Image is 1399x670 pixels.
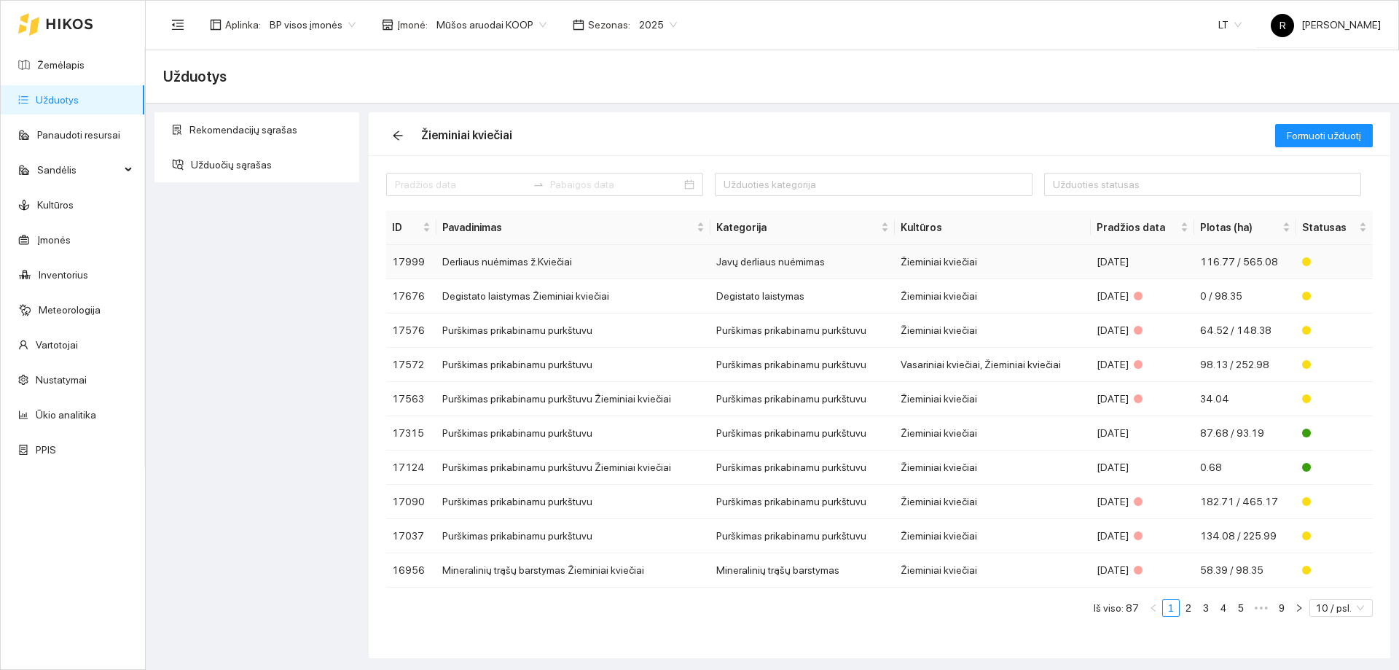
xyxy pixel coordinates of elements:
[1200,290,1242,302] span: 0 / 98.35
[895,279,1091,313] td: Žieminiai kviečiai
[36,339,78,351] a: Vartotojai
[710,451,895,485] td: Purškimas prikabinamu purkštuvu
[710,211,895,245] th: this column's title is Kategorija,this column is sortable
[1309,599,1373,617] div: Page Size
[397,17,428,33] span: Įmonė :
[716,219,878,235] span: Kategorija
[436,245,710,279] td: Derliaus nuėmimas ž.Kviečiai
[1315,600,1367,616] span: 10 / psl.
[1180,599,1197,617] li: 2
[392,219,420,235] span: ID
[1296,211,1373,245] th: this column's title is Statusas,this column is sortable
[191,150,348,179] span: Užduočių sąrašas
[895,519,1091,553] td: Žieminiai kviečiai
[710,519,895,553] td: Purškimas prikabinamu purkštuvu
[895,348,1091,382] td: Vasariniai kviečiai, Žieminiai kviečiai
[1232,599,1250,617] li: 5
[1097,288,1188,304] div: [DATE]
[895,553,1091,588] td: Žieminiai kviečiai
[36,409,96,421] a: Ūkio analitika
[436,451,710,485] td: Purškimas prikabinamu purkštuvu Žieminiai kviečiai
[1097,494,1188,510] div: [DATE]
[550,176,682,192] input: Pabaigos data
[1097,562,1188,578] div: [DATE]
[1290,599,1308,617] li: Pirmyn
[895,211,1091,245] th: Kultūros
[1218,14,1242,36] span: LT
[172,125,182,135] span: solution
[1180,600,1196,616] a: 2
[1198,600,1214,616] a: 3
[710,553,895,588] td: Mineralinių trąšų barstymas
[436,519,710,553] td: Purškimas prikabinamu purkštuvu
[436,14,546,36] span: Mūšos aruodai KOOP
[386,245,436,279] td: 17999
[386,279,436,313] td: 17676
[386,451,436,485] td: 17124
[1097,219,1177,235] span: Pradžios data
[225,17,261,33] span: Aplinka :
[37,199,74,211] a: Kultūros
[386,348,436,382] td: 17572
[710,279,895,313] td: Degistato laistymas
[1094,599,1139,617] li: Iš viso: 87
[1097,528,1188,544] div: [DATE]
[895,245,1091,279] td: Žieminiai kviečiai
[436,279,710,313] td: Degistato laistymas Žieminiai kviečiai
[387,130,409,141] span: arrow-left
[710,313,895,348] td: Purškimas prikabinamu purkštuvu
[386,313,436,348] td: 17576
[1091,211,1194,245] th: this column's title is Pradžios data,this column is sortable
[39,269,88,281] a: Inventorius
[1250,599,1273,617] li: Peršokti 5 pls.
[37,59,85,71] a: Žemėlapis
[436,313,710,348] td: Purškimas prikabinamu purkštuvu
[895,382,1091,416] td: Žieminiai kviečiai
[270,14,356,36] span: BP visos įmonės
[1200,219,1280,235] span: Plotas (ha)
[386,124,409,147] button: arrow-left
[1145,599,1162,617] li: Atgal
[1273,599,1290,617] li: 9
[36,94,79,106] a: Užduotys
[1097,459,1188,475] div: [DATE]
[436,485,710,519] td: Purškimas prikabinamu purkštuvu
[1097,425,1188,441] div: [DATE]
[1149,604,1158,612] span: left
[386,416,436,451] td: 17315
[436,382,710,416] td: Purškimas prikabinamu purkštuvu Žieminiai kviečiai
[421,126,512,144] div: Žieminiai kviečiai
[533,179,544,190] span: to
[1162,599,1180,617] li: 1
[189,115,348,144] span: Rekomendacijų sąrašas
[895,416,1091,451] td: Žieminiai kviečiai
[436,211,710,245] th: this column's title is Pavadinimas,this column is sortable
[1280,14,1286,37] span: R
[1200,427,1264,439] span: 87.68 / 93.19
[386,485,436,519] td: 17090
[386,382,436,416] td: 17563
[163,65,227,88] span: Užduotys
[37,129,120,141] a: Panaudoti resursai
[382,19,393,31] span: shop
[1194,211,1296,245] th: this column's title is Plotas (ha),this column is sortable
[1200,496,1278,507] span: 182.71 / 465.17
[36,374,87,386] a: Nustatymai
[37,155,120,184] span: Sandėlis
[1194,382,1296,416] td: 34.04
[1275,124,1373,147] button: Formuoti užduotį
[1215,600,1231,616] a: 4
[1200,324,1271,336] span: 64.52 / 148.38
[710,245,895,279] td: Javų derliaus nuėmimas
[1274,600,1290,616] a: 9
[37,234,71,246] a: Įmonės
[1200,359,1269,370] span: 98.13 / 252.98
[1250,599,1273,617] span: •••
[36,444,56,456] a: PPIS
[710,416,895,451] td: Purškimas prikabinamu purkštuvu
[171,18,184,31] span: menu-fold
[442,219,694,235] span: Pavadinimas
[710,485,895,519] td: Purškimas prikabinamu purkštuvu
[210,19,222,31] span: layout
[386,519,436,553] td: 17037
